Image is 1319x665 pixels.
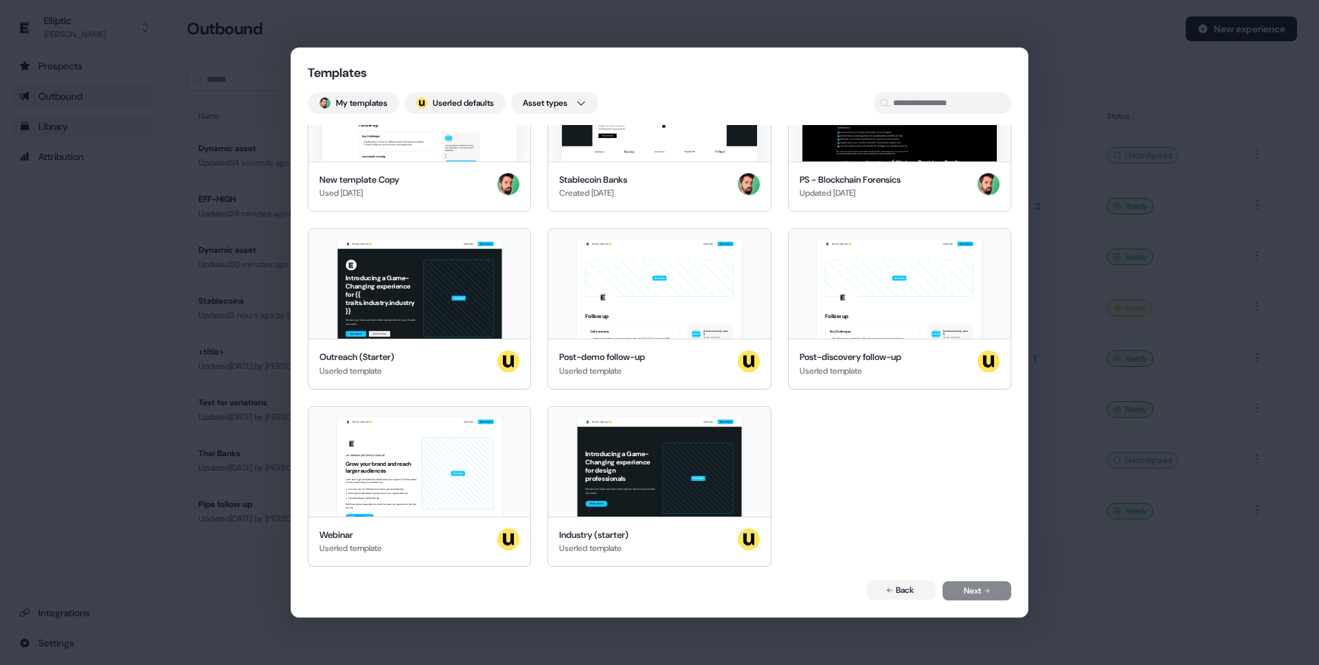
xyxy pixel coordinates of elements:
div: Stablecoin Banks [559,173,627,187]
div: Userled template [319,364,394,378]
img: userled logo [978,350,1000,372]
button: Nice to meet you 👋Learn moreBook a demoYour imageFollow upCall summary Understand what current co... [548,228,771,390]
button: Nice to meet you 👋Learn moreBook a demoYour imageFollow upKey Challenges Breaking down content fo... [788,228,1011,390]
img: userled logo [497,528,519,550]
img: New template Copy [322,65,517,161]
div: Userled template [319,541,382,555]
div: ; [416,98,427,109]
div: Post-discovery follow-up [800,350,901,364]
button: userled logo;Userled defaults [405,92,506,114]
div: New template Copy [319,173,399,187]
button: PS - Blockchain Forensics PS - Blockchain ForensicsUpdated [DATE]Phill [788,51,1011,212]
div: Outreach (Starter) [319,350,394,364]
div: Userled template [559,541,629,555]
button: Asset types [511,92,598,114]
button: Nice to meet you 👋Learn moreBook a demoIntroducing a Game-Changing experience for design professi... [548,406,771,567]
button: My templates [308,92,399,114]
div: Webinar [319,528,382,542]
img: userled logo [416,98,427,109]
div: Post-demo follow-up [559,350,645,364]
img: userled logo [738,350,760,372]
img: userled logo [497,350,519,372]
button: Nice to meet you 👋Learn moreBook a demoIntroducing a Game-Changing experience for {{ traits.indus... [308,228,531,390]
button: Back [867,581,936,600]
div: Updated [DATE] [800,186,901,200]
button: Nice to meet you 👋Learn moreBook a demoLIVE WEBINAR | [DATE] 1PM EST | 10AM PSTGrow your brand an... [308,406,531,567]
button: New template CopyNew template CopyUsed [DATE]Phill [308,51,531,212]
img: PS - Blockchain Forensics [802,65,997,161]
div: Userled template [800,364,901,378]
img: Phill [497,173,519,195]
img: Phill [319,98,330,109]
div: Userled template [559,364,645,378]
img: Phill [978,173,1000,195]
div: Templates [308,65,445,81]
div: Used [DATE] [319,186,399,200]
div: Created [DATE] [559,186,627,200]
img: Stablecoin Banks [562,65,756,161]
img: Phill [738,173,760,195]
img: userled logo [738,528,760,550]
div: PS - Blockchain Forensics [800,173,901,187]
div: Industry (starter) [559,528,629,542]
button: Stablecoin BanksStablecoin BanksCreated [DATE]Phill [548,51,771,212]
